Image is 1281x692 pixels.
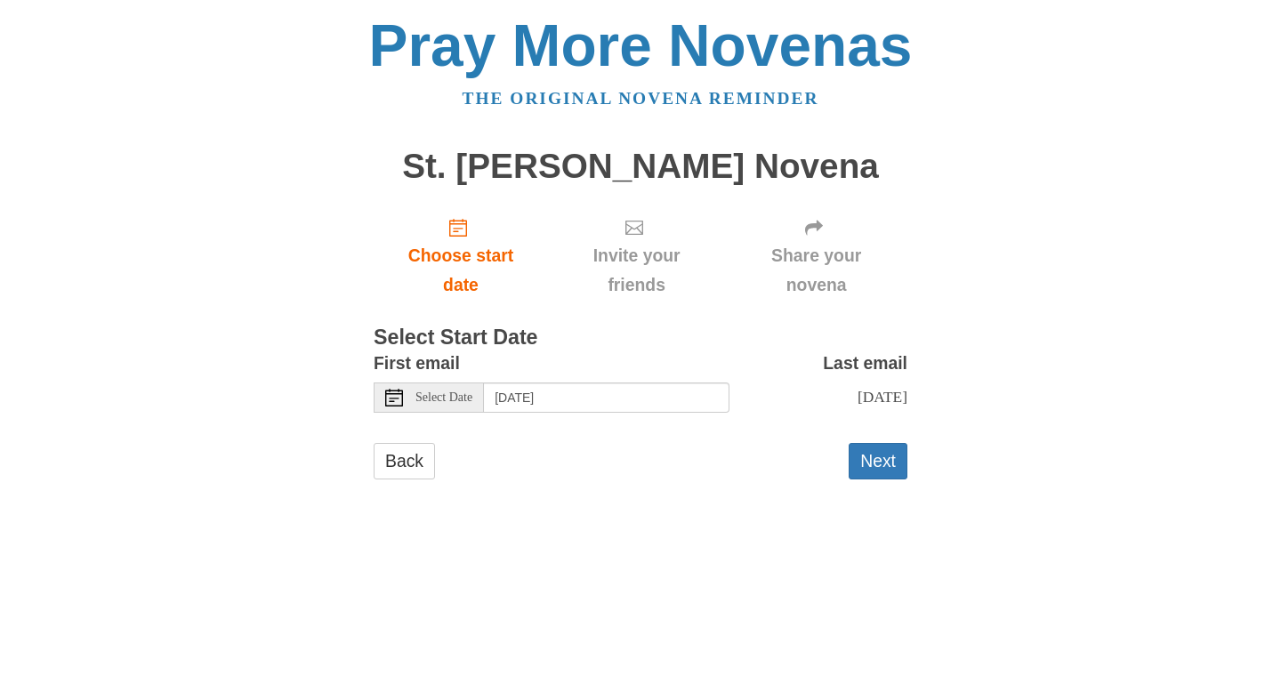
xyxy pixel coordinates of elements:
span: Choose start date [391,241,530,300]
a: Back [374,443,435,479]
label: First email [374,349,460,378]
a: Choose start date [374,203,548,309]
div: Click "Next" to confirm your start date first. [548,203,725,309]
div: Click "Next" to confirm your start date first. [725,203,907,309]
span: Share your novena [743,241,890,300]
button: Next [849,443,907,479]
a: Pray More Novenas [369,12,913,78]
span: Invite your friends [566,241,707,300]
h3: Select Start Date [374,326,907,350]
h1: St. [PERSON_NAME] Novena [374,148,907,186]
span: [DATE] [858,388,907,406]
span: Select Date [415,391,472,404]
a: The original novena reminder [463,89,819,108]
label: Last email [823,349,907,378]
